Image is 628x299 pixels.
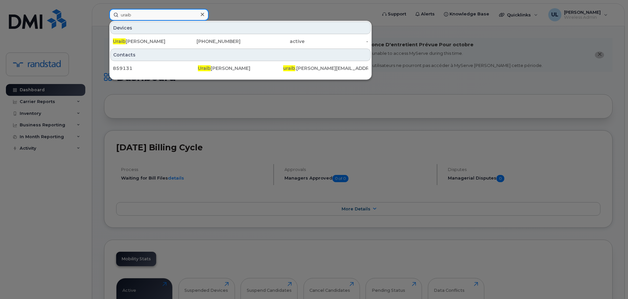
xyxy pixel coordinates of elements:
[198,65,211,71] span: Uraib
[283,65,368,72] div: .[PERSON_NAME][EMAIL_ADDRESS][DOMAIN_NAME]
[113,38,126,44] span: Uraib
[283,65,295,71] span: uraib
[110,35,371,47] a: Uraib[PERSON_NAME][PHONE_NUMBER]active-
[113,65,198,72] div: 859131
[177,38,241,45] div: [PHONE_NUMBER]
[198,65,283,72] div: [PERSON_NAME]
[110,22,371,34] div: Devices
[110,62,371,74] a: 859131Uraib[PERSON_NAME]uraib.[PERSON_NAME][EMAIL_ADDRESS][DOMAIN_NAME]
[241,38,304,45] div: active
[304,38,368,45] div: -
[110,49,371,61] div: Contacts
[113,38,177,45] div: [PERSON_NAME]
